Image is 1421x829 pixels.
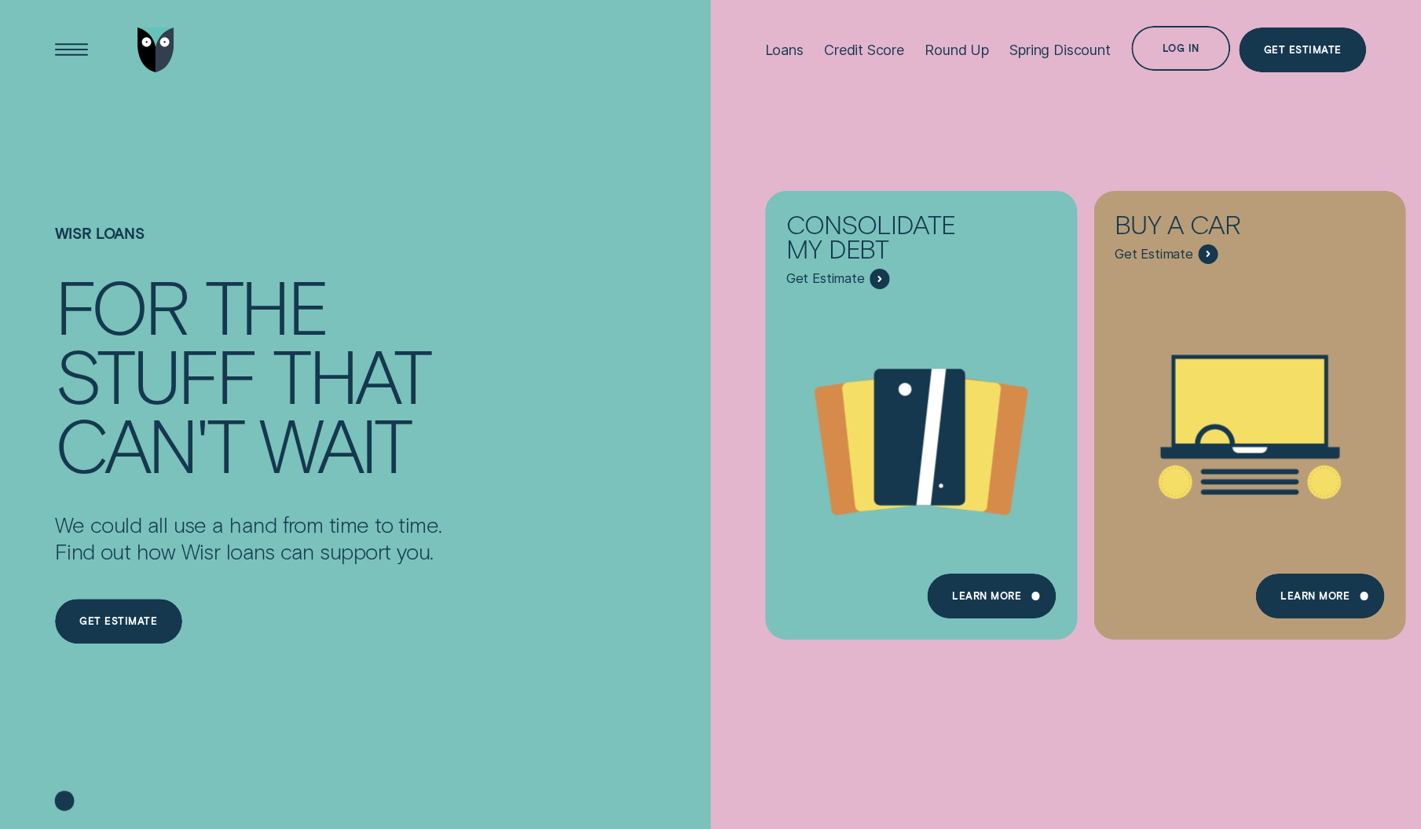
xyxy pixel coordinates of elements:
[55,225,442,270] h1: Wisr loans
[786,211,985,269] div: Consolidate my debt
[55,339,256,409] div: stuff
[1255,574,1384,618] a: Learn More
[786,270,865,287] span: Get Estimate
[273,339,430,409] div: that
[1009,42,1110,58] div: Spring Discount
[55,512,442,566] p: We could all use a hand from time to time. Find out how Wisr loans can support you.
[259,409,410,478] div: wait
[137,28,175,72] img: Wisr
[55,599,182,644] a: Get estimate
[1115,246,1193,262] span: Get Estimate
[925,42,989,58] div: Round Up
[824,42,904,58] div: Credit Score
[49,28,93,72] button: Open Menu
[764,42,803,58] div: Loans
[1093,190,1405,626] a: Buy a car - Learn more
[1239,28,1366,72] a: Get Estimate
[1115,211,1313,244] div: Buy a car
[1131,26,1231,71] button: Log in
[765,190,1077,626] a: Consolidate my debt - Learn more
[55,270,188,339] div: For
[55,409,243,478] div: can't
[205,270,327,339] div: the
[55,270,442,479] h4: For the stuff that can't wait
[927,574,1056,618] a: Learn more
